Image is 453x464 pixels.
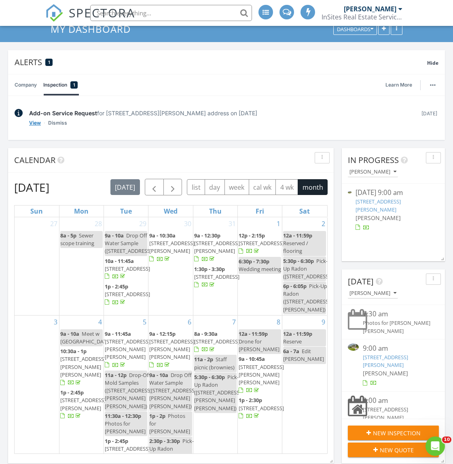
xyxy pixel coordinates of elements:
[105,437,150,460] a: 1p - 2:45p [STREET_ADDRESS]
[320,316,327,328] a: Go to August 9, 2025
[52,316,59,328] a: Go to August 3, 2025
[29,206,44,217] a: Sunday
[15,217,59,315] td: Go to July 27, 2025
[348,191,351,194] img: 9346920%2Fcover_photos%2F7TgjnJga43ATq0K7HPzJ%2Fsmall.jpeg
[363,343,431,354] div: 9:00 am
[239,330,268,337] span: 12a - 11:59p
[283,347,299,355] span: 6a - 7a
[239,265,281,273] span: Wedding meeting
[45,11,135,28] a: SPECTORA
[194,232,239,263] a: 9a - 12:30p [STREET_ADDRESS][PERSON_NAME]
[283,282,307,290] span: 6p - 6:05p
[224,179,249,195] button: week
[363,309,431,319] div: 7:30 am
[105,232,153,254] span: Drop Off Water Sample ([STREET_ADDRESS])
[348,443,439,457] button: New Quote
[149,338,195,360] span: [STREET_ADDRESS][PERSON_NAME][PERSON_NAME]
[105,257,150,280] a: 10a - 11:45a [STREET_ADDRESS]
[194,330,239,353] a: 8a - 9:30a [STREET_ADDRESS]
[149,232,195,263] a: 9a - 10:30a [STREET_ADDRESS][PERSON_NAME]
[93,217,104,230] a: Go to July 28, 2025
[194,329,237,355] a: 8a - 9:30a [STREET_ADDRESS]
[194,231,237,264] a: 9a - 12:30p [STREET_ADDRESS][PERSON_NAME]
[373,429,421,437] span: New Inspection
[60,355,106,378] span: [STREET_ADDRESS][PERSON_NAME][PERSON_NAME]
[227,217,237,230] a: Go to July 31, 2025
[48,119,67,127] a: Dismiss
[29,109,414,117] div: for [STREET_ADDRESS][PERSON_NAME] address on [DATE]
[105,371,152,410] span: Drop-Off Mold Samples ([STREET_ADDRESS][PERSON_NAME][PERSON_NAME])
[348,288,398,299] button: [PERSON_NAME]
[60,232,94,247] span: Sewer scope training
[97,316,104,328] a: Go to August 4, 2025
[60,232,76,239] span: 8a - 5p
[283,239,308,254] span: Reserved / flooring
[298,206,311,217] a: Saturday
[145,179,164,195] button: Previous month
[182,217,193,230] a: Go to July 30, 2025
[194,356,213,363] span: 11a - 2p
[105,330,150,369] a: 9a - 11:45a [STREET_ADDRESS][PERSON_NAME][PERSON_NAME]
[194,265,225,273] span: 1:30p - 3:30p
[430,84,436,86] img: ellipsis-632cfdd7c38ec3a7d453.svg
[60,330,111,345] span: Meet w [GEOGRAPHIC_DATA]
[348,276,374,287] span: [DATE]
[356,198,401,213] a: [STREET_ADDRESS][PERSON_NAME]
[163,179,182,195] button: Next month
[275,217,282,230] a: Go to August 1, 2025
[162,206,179,217] a: Wednesday
[239,355,265,362] span: 9a - 10:45a
[15,57,427,68] div: Alerts
[239,363,284,386] span: [STREET_ADDRESS][PERSON_NAME][PERSON_NAME]
[105,256,147,282] a: 10a - 11:45a [STREET_ADDRESS]
[283,257,332,280] span: Pick-Up Radon ([STREET_ADDRESS])
[105,420,146,435] span: Photos for [PERSON_NAME]
[442,436,451,443] span: 10
[363,369,408,377] span: [PERSON_NAME]
[193,217,237,315] td: Go to July 31, 2025
[427,59,438,66] span: Hide
[105,290,150,298] span: [STREET_ADDRESS]
[187,179,205,195] button: list
[149,371,196,410] span: Drop Off Water Sample ([STREET_ADDRESS][PERSON_NAME][PERSON_NAME])
[43,74,78,95] a: Inspection
[385,81,417,89] a: Learn More
[239,338,279,353] span: Drone for [PERSON_NAME]
[15,109,23,117] img: info-2c025b9f2229fc06645a.svg
[349,169,396,175] div: [PERSON_NAME]
[344,5,396,13] div: [PERSON_NAME]
[363,327,431,335] div: [PERSON_NAME]
[283,232,312,239] span: 12a - 11:59p
[194,373,225,381] span: 5:30p - 6:30p
[59,217,104,315] td: Go to July 28, 2025
[275,316,282,328] a: Go to August 8, 2025
[60,396,106,411] span: [STREET_ADDRESS][PERSON_NAME]
[282,217,327,315] td: Go to August 2, 2025
[90,5,252,21] input: Search everything...
[239,231,281,256] a: 12p - 2:15p [STREET_ADDRESS]
[29,110,97,117] span: Add-on Service Request
[60,388,103,421] a: 1p - 2:45p [STREET_ADDRESS][PERSON_NAME]
[239,232,265,239] span: 12p - 2:15p
[239,258,269,265] span: 6:30p - 7:30p
[60,347,103,388] a: 10:30a - 1p [STREET_ADDRESS][PERSON_NAME][PERSON_NAME]
[105,412,141,420] span: 11:30a - 12:30p
[254,206,266,217] a: Friday
[348,155,399,165] span: In Progress
[105,257,134,265] span: 10a - 11:45a
[194,232,220,239] span: 9a - 12:30p
[239,355,284,394] a: 9a - 10:45a [STREET_ADDRESS][PERSON_NAME][PERSON_NAME]
[363,396,431,406] div: 9:00 am
[363,354,408,369] a: [STREET_ADDRESS][PERSON_NAME]
[149,329,192,370] a: 9a - 12:15p [STREET_ADDRESS][PERSON_NAME][PERSON_NAME]
[194,265,239,288] a: 1:30p - 3:30p [STREET_ADDRESS]
[356,214,401,222] span: [PERSON_NAME]
[60,347,87,355] span: 10:30a - 1p
[348,426,439,440] button: New Inspection
[349,290,396,296] div: [PERSON_NAME]
[283,257,314,265] span: 5:30p - 6:30p
[425,436,445,456] iframe: Intercom live chat
[73,81,75,89] span: 1
[237,217,282,315] td: Go to August 1, 2025
[249,179,276,195] button: cal wk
